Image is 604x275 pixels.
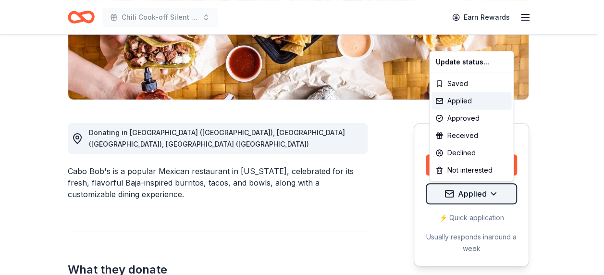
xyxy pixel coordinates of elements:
div: Not interested [431,162,511,179]
div: Received [431,127,511,144]
span: Chili Cook-off Silent Auction [122,12,198,23]
div: Update status... [431,53,511,71]
div: Saved [431,75,511,92]
div: Declined [431,144,511,162]
div: Applied [431,92,511,110]
div: Approved [431,110,511,127]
